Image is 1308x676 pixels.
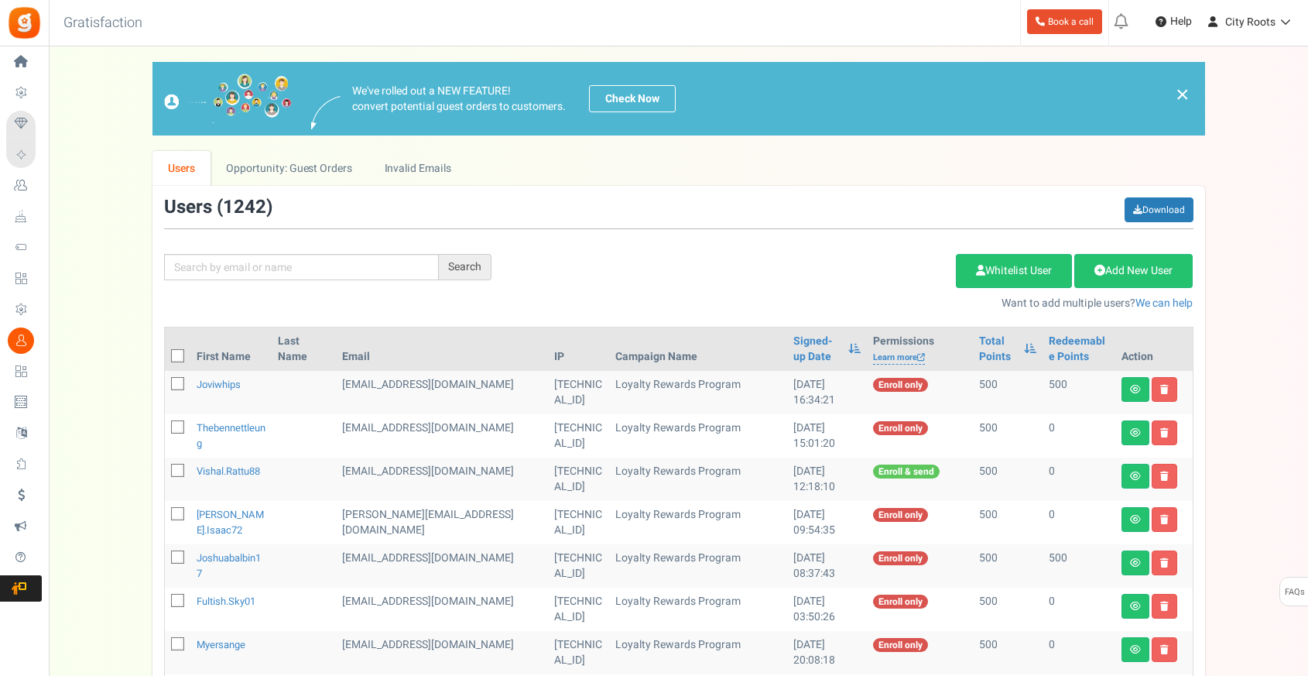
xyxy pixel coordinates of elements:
th: Last Name [272,328,336,371]
a: Opportunity: Guest Orders [211,151,368,186]
p: Want to add multiple users? [515,296,1193,311]
span: City Roots [1225,14,1275,30]
a: We can help [1135,295,1193,311]
span: Enroll only [873,508,928,522]
a: fultish.sky01 [197,594,255,609]
th: IP [548,328,609,371]
td: [DATE] 16:34:21 [787,371,867,414]
td: 0 [1043,501,1115,544]
th: First Name [190,328,272,371]
span: 1242 [223,194,266,221]
td: General [336,414,547,458]
i: View details [1130,602,1141,611]
td: Loyalty Rewards Program [609,458,787,501]
span: Enroll & send [873,465,940,479]
i: Delete user [1160,428,1169,438]
i: View details [1130,515,1141,524]
a: joshuabalbin17 [197,551,261,581]
td: 0 [1043,458,1115,501]
a: Users [152,151,211,186]
td: [DATE] 09:54:35 [787,501,867,544]
td: General [336,631,547,674]
i: View details [1130,385,1141,394]
input: Search by email or name [164,254,439,280]
td: 500 [1043,371,1115,414]
td: General [336,371,547,414]
td: 0 [1043,631,1115,674]
td: [TECHNICAL_ID] [548,414,609,458]
td: [DATE] 15:01:20 [787,414,867,458]
td: General [336,458,547,501]
h3: Users ( ) [164,197,272,218]
span: Enroll only [873,638,928,652]
span: Help [1166,14,1192,29]
a: Learn more [873,352,925,365]
td: [TECHNICAL_ID] [548,631,609,674]
span: FAQs [1284,578,1305,607]
i: Delete user [1160,645,1169,654]
td: Loyalty Rewards Program [609,414,787,458]
i: Delete user [1160,472,1169,481]
a: Whitelist User [956,254,1072,288]
td: 500 [973,544,1043,588]
a: Redeemable Points [1049,334,1108,365]
i: View details [1130,558,1141,568]
td: Loyalty Rewards Program [609,544,787,588]
td: 500 [973,458,1043,501]
td: [DATE] 08:37:43 [787,544,867,588]
a: × [1176,85,1190,104]
div: Search [439,254,491,280]
a: myersange [197,637,245,652]
td: General [336,501,547,544]
span: Enroll only [873,378,928,392]
a: Total Points [979,334,1016,365]
td: 500 [973,414,1043,458]
a: Help [1149,9,1198,34]
td: [TECHNICAL_ID] [548,501,609,544]
td: 500 [973,501,1043,544]
td: [TECHNICAL_ID] [548,588,609,631]
i: Delete user [1160,602,1169,611]
img: Gratisfaction [7,5,42,40]
a: Download [1125,197,1193,222]
a: thebennettleung [197,420,265,451]
p: We've rolled out a NEW FEATURE! convert potential guest orders to customers. [352,84,566,115]
a: joviwhips [197,377,241,392]
a: vishal.rattu88 [197,464,260,479]
a: Check Now [589,85,676,112]
td: Loyalty Rewards Program [609,588,787,631]
td: 0 [1043,588,1115,631]
h3: Gratisfaction [46,8,159,39]
a: Signed-up Date [793,334,841,365]
th: Permissions [867,328,973,371]
th: Email [336,328,547,371]
td: [DATE] 12:18:10 [787,458,867,501]
i: View details [1130,472,1141,481]
td: [TECHNICAL_ID] [548,458,609,501]
img: images [164,74,292,124]
a: Add New User [1074,254,1193,288]
a: Book a call [1027,9,1102,34]
td: Loyalty Rewards Program [609,371,787,414]
a: [PERSON_NAME].isaac72 [197,507,264,537]
td: [DATE] 03:50:26 [787,588,867,631]
i: View details [1130,428,1141,438]
td: General [336,588,547,631]
td: Loyalty Rewards Program [609,631,787,674]
td: [TECHNICAL_ID] [548,371,609,414]
td: 500 [973,371,1043,414]
i: Delete user [1160,385,1169,394]
td: 500 [973,631,1043,674]
td: 500 [1043,544,1115,588]
td: General [336,544,547,588]
i: Delete user [1160,515,1169,524]
td: 500 [973,588,1043,631]
td: Loyalty Rewards Program [609,501,787,544]
span: Enroll only [873,421,928,435]
td: 0 [1043,414,1115,458]
th: Action [1115,328,1193,371]
td: [DATE] 20:08:18 [787,631,867,674]
i: Delete user [1160,558,1169,568]
a: Invalid Emails [368,151,467,186]
span: Enroll only [873,551,928,565]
